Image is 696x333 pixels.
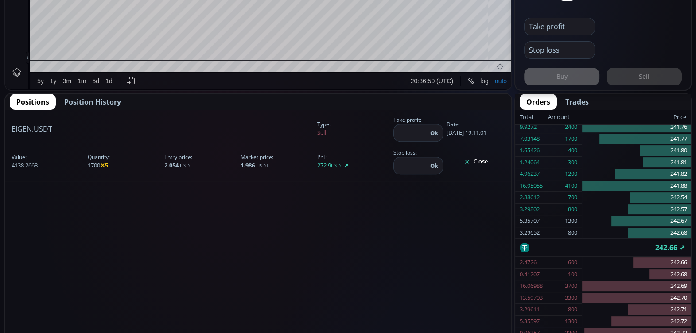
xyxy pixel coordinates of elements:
[164,161,179,169] b: 2.054
[568,227,577,239] div: 800
[111,22,129,28] div: 228.56
[548,112,570,123] div: Amount
[582,304,691,316] div: 242.71
[565,316,577,327] div: 1300
[582,257,691,269] div: 242.66
[565,292,577,304] div: 3300
[43,20,57,28] div: 1D
[520,257,537,268] div: 2.4726
[520,269,540,280] div: 0.41207
[445,117,507,141] span: [DATE] 19:11:01
[520,292,543,304] div: 13.59703
[582,168,691,180] div: 241.82
[568,145,577,156] div: 400
[100,161,108,169] b: ✕5
[565,121,577,133] div: 2400
[165,5,192,12] div: Indicators
[568,269,577,280] div: 100
[331,162,343,169] small: USDT
[29,32,48,39] div: Volume
[568,304,577,315] div: 800
[565,215,577,227] div: 1300
[520,215,540,227] div: 5.35707
[428,161,441,170] button: Ok
[185,22,203,28] div: 242.66
[582,215,691,227] div: 242.67
[29,20,43,28] div: SOL
[568,192,577,203] div: 700
[582,227,691,239] div: 242.68
[520,157,540,168] div: 1.24064
[520,121,537,133] div: 9.9272
[20,309,24,321] div: Hide Drawings Toolbar
[180,22,185,28] div: C
[106,22,111,28] div: O
[582,192,691,204] div: 242.54
[565,168,577,180] div: 1200
[582,204,691,216] div: 242.57
[568,257,577,268] div: 600
[520,227,540,239] div: 3.29652
[559,94,595,110] button: Trades
[16,97,49,107] span: Positions
[447,155,505,169] button: Close
[565,280,577,292] div: 3700
[582,269,691,281] div: 242.68
[180,162,192,169] small: USDT
[570,112,686,123] div: Price
[160,22,178,28] div: 227.55
[582,145,691,157] div: 241.80
[582,280,691,292] div: 242.69
[515,239,691,256] div: 242.66
[526,97,550,107] span: Orders
[520,112,548,123] div: Total
[8,118,15,127] div: 
[582,292,691,304] div: 242.70
[91,20,99,28] div: Market open
[568,204,577,215] div: 800
[428,128,441,138] button: Ok
[136,22,154,28] div: 244.19
[51,32,70,39] div: 1.398M
[86,150,162,174] span: 1700
[520,280,543,292] div: 16.06988
[520,304,540,315] div: 3.29611
[57,20,85,28] div: Solana
[315,150,392,174] span: 272.9
[565,133,577,145] div: 1700
[156,22,160,28] div: L
[565,97,589,107] span: Trades
[58,94,128,110] button: Position History
[206,22,249,28] div: +14.10 (+6.17%)
[10,94,56,110] button: Positions
[520,94,557,110] button: Orders
[520,192,540,203] div: 2.88612
[75,5,80,12] div: D
[582,316,691,328] div: 242.72
[520,180,543,192] div: 16.95055
[520,145,540,156] div: 1.65426
[582,157,691,169] div: 241.81
[520,204,540,215] div: 3.29802
[582,133,691,145] div: 241.77
[12,124,52,134] span: :USDT
[582,180,691,192] div: 241.88
[520,316,540,327] div: 5.35597
[256,162,268,169] small: USDT
[241,161,255,169] b: 1.986
[64,97,121,107] span: Position History
[582,121,691,133] div: 241.76
[520,168,540,180] div: 4.96237
[520,133,540,145] div: 7.03148
[315,117,392,141] span: Sell
[565,180,577,192] div: 4100
[12,124,32,134] b: EIGEN
[132,22,136,28] div: H
[10,150,86,174] span: 4138.2668
[119,5,145,12] div: Compare
[568,157,577,168] div: 300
